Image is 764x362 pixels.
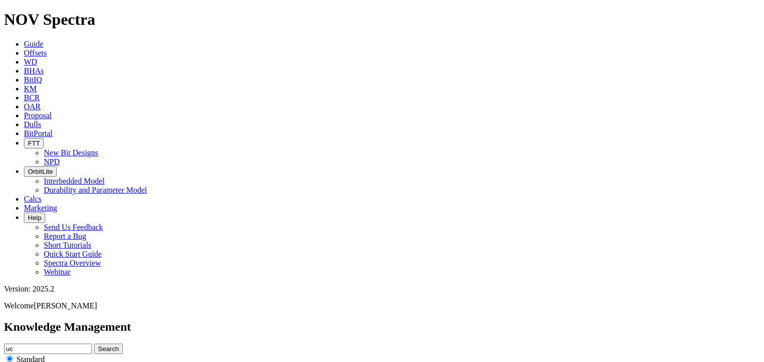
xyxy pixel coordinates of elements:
[34,301,97,310] span: [PERSON_NAME]
[24,204,57,212] a: Marketing
[24,111,52,120] a: Proposal
[44,268,71,276] a: Webinar
[44,177,104,185] a: Interbedded Model
[24,102,41,111] a: OAR
[44,232,86,240] a: Report a Bug
[24,84,37,93] a: KM
[24,213,45,223] button: Help
[24,129,53,138] a: BitPortal
[24,49,47,57] a: Offsets
[24,120,41,129] a: Dulls
[4,285,760,293] div: Version: 2025.2
[24,138,44,148] button: FTT
[24,40,43,48] a: Guide
[44,148,98,157] a: New Bit Designs
[24,75,42,84] a: BitIQ
[44,250,101,258] a: Quick Start Guide
[28,168,53,175] span: OrbitLite
[94,344,123,354] button: Search
[44,186,147,194] a: Durability and Parameter Model
[24,58,37,66] a: WD
[4,301,760,310] p: Welcome
[4,320,760,334] h2: Knowledge Management
[24,166,57,177] button: OrbitLite
[4,344,92,354] input: e.g. Smoothsteer Record
[44,259,101,267] a: Spectra Overview
[44,241,92,249] a: Short Tutorials
[24,195,42,203] a: Calcs
[44,157,60,166] a: NPD
[24,67,44,75] a: BHAs
[28,214,41,221] span: Help
[4,10,760,29] h1: NOV Spectra
[28,140,40,147] span: FTT
[44,223,103,231] a: Send Us Feedback
[24,93,40,102] a: BCR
